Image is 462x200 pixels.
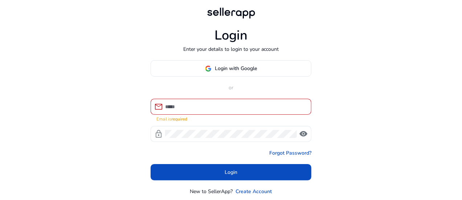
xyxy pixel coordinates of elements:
a: Forgot Password? [269,149,311,157]
mat-error: Email is [156,115,306,122]
button: Login with Google [151,60,311,77]
h1: Login [214,28,248,43]
span: Login [225,168,237,176]
p: or [151,84,311,91]
a: Create Account [236,188,272,195]
p: New to SellerApp? [190,188,233,195]
p: Enter your details to login to your account [183,45,279,53]
span: mail [154,102,163,111]
button: Login [151,164,311,180]
span: visibility [299,130,308,138]
strong: required [171,116,187,122]
span: lock [154,130,163,138]
span: Login with Google [215,65,257,72]
img: google-logo.svg [205,65,212,72]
